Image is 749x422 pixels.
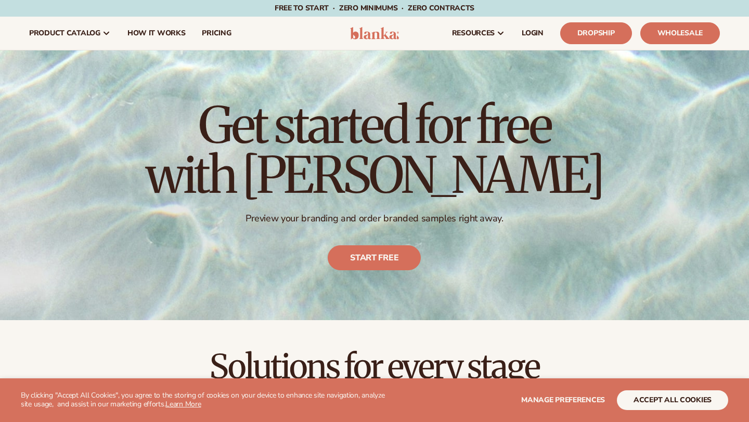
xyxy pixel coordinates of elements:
[444,17,513,50] a: resources
[29,29,100,37] span: product catalog
[119,17,194,50] a: How It Works
[521,390,605,410] button: Manage preferences
[513,17,552,50] a: LOGIN
[165,399,201,409] a: Learn More
[127,29,186,37] span: How It Works
[29,349,720,384] h2: Solutions for every stage
[328,245,421,270] a: Start free
[21,391,391,409] p: By clicking "Accept All Cookies", you agree to the storing of cookies on your device to enhance s...
[146,100,603,200] h1: Get started for free with [PERSON_NAME]
[146,213,603,225] p: Preview your branding and order branded samples right away.
[560,22,632,44] a: Dropship
[617,390,728,410] button: accept all cookies
[202,29,231,37] span: pricing
[521,395,605,405] span: Manage preferences
[21,17,119,50] a: product catalog
[193,17,239,50] a: pricing
[640,22,720,44] a: Wholesale
[275,3,474,13] span: Free to start · ZERO minimums · ZERO contracts
[452,29,495,37] span: resources
[350,27,399,39] img: logo
[522,29,544,37] span: LOGIN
